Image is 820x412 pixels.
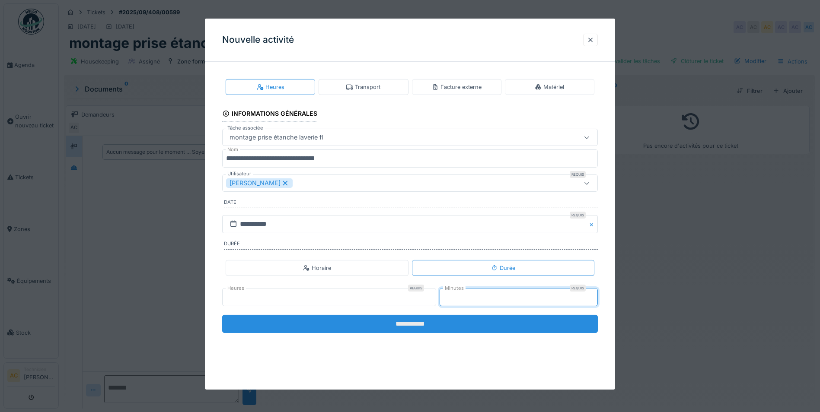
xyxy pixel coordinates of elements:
button: Close [588,215,598,233]
label: Minutes [443,285,466,292]
div: Heures [257,83,284,91]
div: montage prise étanche laverie fl [226,133,326,142]
div: Informations générales [222,107,317,122]
div: Requis [408,285,424,292]
label: Nom [226,146,240,153]
label: Durée [224,240,598,250]
div: Requis [570,171,586,178]
div: Transport [346,83,380,91]
label: Tâche associée [226,124,265,132]
div: [PERSON_NAME] [226,178,293,188]
div: Facture externe [432,83,482,91]
label: Heures [226,285,246,292]
h3: Nouvelle activité [222,35,294,45]
div: Requis [570,285,586,292]
div: Requis [570,212,586,219]
div: Durée [491,264,515,272]
label: Date [224,199,598,208]
label: Utilisateur [226,170,253,177]
div: Horaire [303,264,331,272]
div: Matériel [535,83,564,91]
